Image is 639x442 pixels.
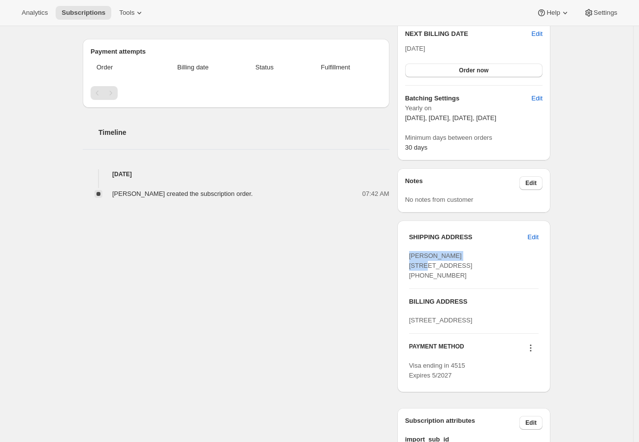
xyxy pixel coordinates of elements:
[409,316,473,324] span: [STREET_ADDRESS]
[112,190,253,197] span: [PERSON_NAME] created the subscription order.
[405,176,520,190] h3: Notes
[83,169,389,179] h4: [DATE]
[405,103,543,113] span: Yearly on
[519,416,543,430] button: Edit
[409,252,473,279] span: [PERSON_NAME] [STREET_ADDRESS] [PHONE_NUMBER]
[526,91,548,106] button: Edit
[153,63,234,72] span: Billing date
[522,229,544,245] button: Edit
[405,63,543,77] button: Order now
[525,179,537,187] span: Edit
[16,6,54,20] button: Analytics
[405,196,474,203] span: No notes from customer
[409,343,464,356] h3: PAYMENT METHOD
[239,63,289,72] span: Status
[409,297,539,307] h3: BILLING ADDRESS
[546,9,560,17] span: Help
[459,66,488,74] span: Order now
[405,94,532,103] h6: Batching Settings
[98,127,389,137] h2: Timeline
[405,29,532,39] h2: NEXT BILLING DATE
[594,9,617,17] span: Settings
[532,94,543,103] span: Edit
[119,9,134,17] span: Tools
[519,176,543,190] button: Edit
[405,133,543,143] span: Minimum days between orders
[56,6,111,20] button: Subscriptions
[113,6,150,20] button: Tools
[295,63,375,72] span: Fulfillment
[409,362,465,379] span: Visa ending in 4515 Expires 5/2027
[405,416,520,430] h3: Subscription attributes
[409,232,528,242] h3: SHIPPING ADDRESS
[91,47,382,57] h2: Payment attempts
[362,189,389,199] span: 07:42 AM
[532,29,543,39] button: Edit
[405,45,425,52] span: [DATE]
[525,419,537,427] span: Edit
[62,9,105,17] span: Subscriptions
[405,144,428,151] span: 30 days
[578,6,623,20] button: Settings
[528,232,539,242] span: Edit
[531,6,575,20] button: Help
[91,57,150,78] th: Order
[22,9,48,17] span: Analytics
[405,114,496,122] span: [DATE], [DATE], [DATE], [DATE]
[91,86,382,100] nav: Pagination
